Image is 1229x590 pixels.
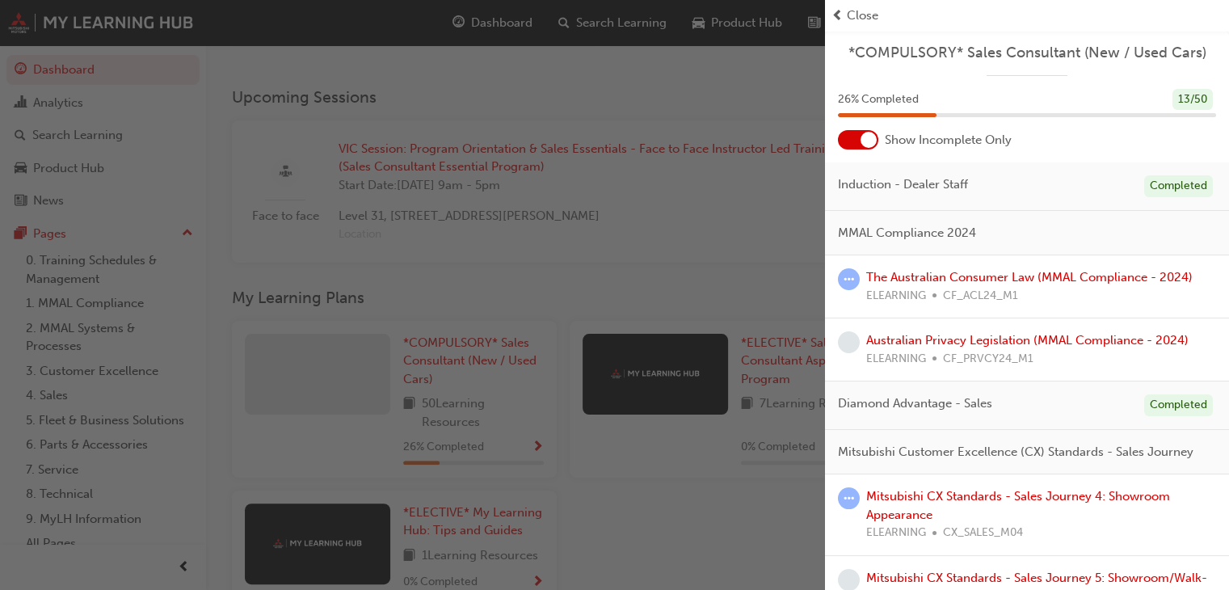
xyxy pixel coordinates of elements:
a: The Australian Consumer Law (MMAL Compliance - 2024) [866,270,1193,284]
span: Close [847,6,878,25]
span: 26 % Completed [838,91,919,109]
span: ELEARNING [866,350,926,369]
span: learningRecordVerb_ATTEMPT-icon [838,487,860,509]
a: Australian Privacy Legislation (MMAL Compliance - 2024) [866,333,1189,348]
a: *COMPULSORY* Sales Consultant (New / Used Cars) [838,44,1216,62]
span: Show Incomplete Only [885,131,1012,150]
button: prev-iconClose [831,6,1223,25]
span: CF_PRVCY24_M1 [943,350,1033,369]
span: MMAL Compliance 2024 [838,224,976,242]
div: Completed [1144,394,1213,416]
span: ELEARNING [866,524,926,542]
span: Diamond Advantage - Sales [838,394,992,413]
a: Mitsubishi CX Standards - Sales Journey 4: Showroom Appearance [866,489,1170,522]
div: 13 / 50 [1172,89,1213,111]
span: CF_ACL24_M1 [943,287,1018,306]
span: ELEARNING [866,287,926,306]
span: learningRecordVerb_ATTEMPT-icon [838,268,860,290]
span: Mitsubishi Customer Excellence (CX) Standards - Sales Journey [838,443,1193,461]
div: Completed [1144,175,1213,197]
span: CX_SALES_M04 [943,524,1023,542]
span: Induction - Dealer Staff [838,175,968,194]
span: prev-icon [831,6,844,25]
span: learningRecordVerb_NONE-icon [838,331,860,353]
